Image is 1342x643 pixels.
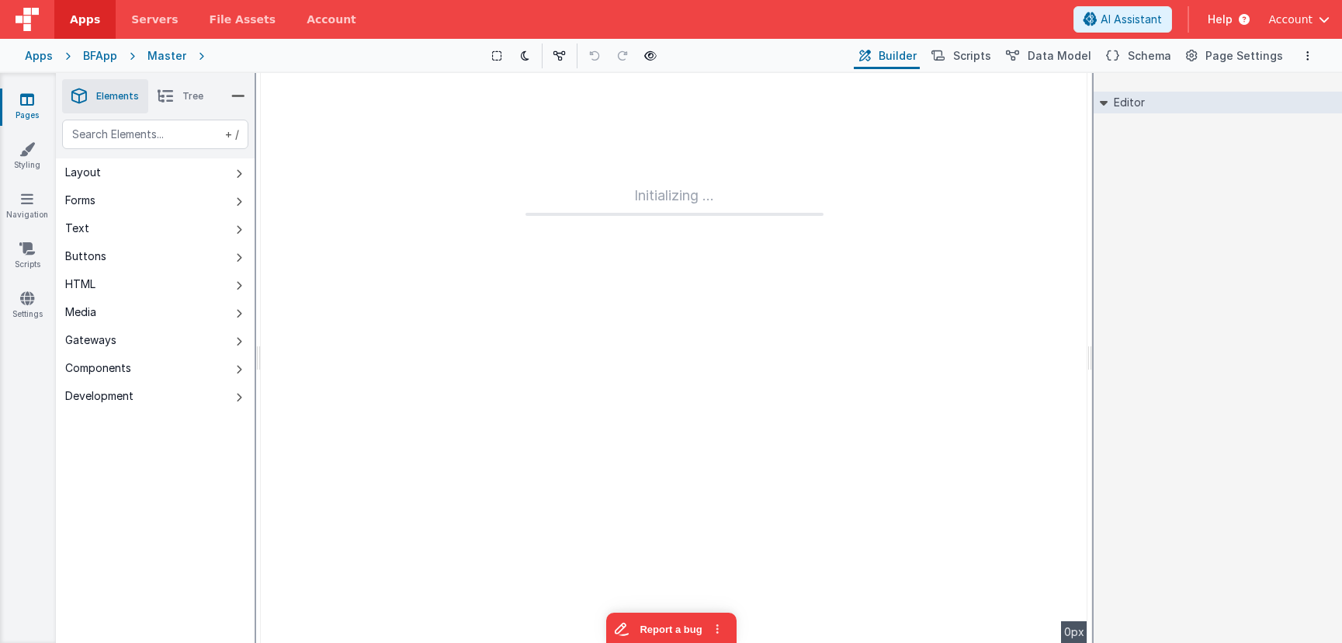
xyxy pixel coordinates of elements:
button: Account [1268,12,1330,27]
button: Builder [854,43,920,69]
span: Elements [96,90,139,103]
button: Gateways [56,326,255,354]
span: Apps [70,12,100,27]
span: Servers [131,12,178,27]
div: Master [147,48,186,64]
span: AI Assistant [1101,12,1162,27]
span: Page Settings [1205,48,1283,64]
div: Apps [25,48,53,64]
button: Buttons [56,242,255,270]
span: Data Model [1028,48,1091,64]
button: Components [56,354,255,382]
button: AI Assistant [1073,6,1172,33]
div: HTML [65,276,95,292]
input: Search Elements... [62,120,248,149]
button: Development [56,382,255,410]
div: Buttons [65,249,106,264]
h2: Editor [1108,92,1145,113]
button: Forms [56,186,255,214]
div: BFApp [83,48,117,64]
div: --> [261,73,1087,643]
button: Page Settings [1181,43,1286,69]
div: Development [65,388,134,404]
span: Scripts [953,48,991,64]
span: Account [1268,12,1313,27]
span: Builder [879,48,917,64]
div: Text [65,221,89,236]
button: Text [56,214,255,242]
button: Options [1299,47,1317,65]
span: + / [222,120,239,149]
div: Components [65,360,131,376]
span: File Assets [210,12,276,27]
div: 0px [1061,621,1087,643]
div: Forms [65,193,95,208]
button: HTML [56,270,255,298]
span: Schema [1128,48,1171,64]
button: Layout [56,158,255,186]
div: Gateways [65,332,116,348]
div: Initializing ... [525,185,824,216]
div: Layout [65,165,101,180]
span: Help [1208,12,1233,27]
button: Media [56,298,255,326]
button: Scripts [926,43,994,69]
div: Media [65,304,96,320]
span: Tree [182,90,203,103]
button: Schema [1101,43,1174,69]
button: Data Model [1000,43,1094,69]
